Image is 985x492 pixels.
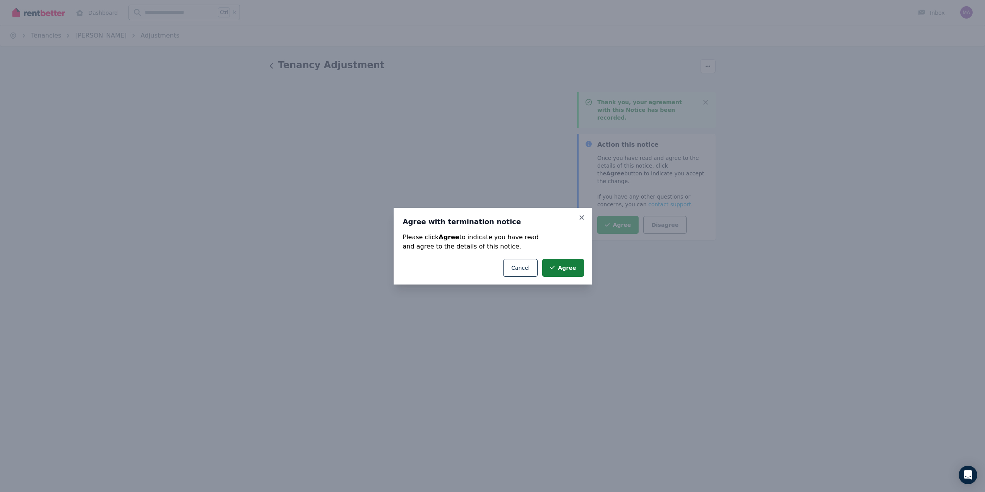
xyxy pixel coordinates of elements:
[503,259,538,277] button: Cancel
[403,233,582,251] p: Please click to indicate you have read and agree to the details of this notice.
[959,466,977,484] div: Open Intercom Messenger
[542,259,584,277] button: Agree
[439,233,459,241] strong: Agree
[403,217,582,226] h3: Agree with termination notice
